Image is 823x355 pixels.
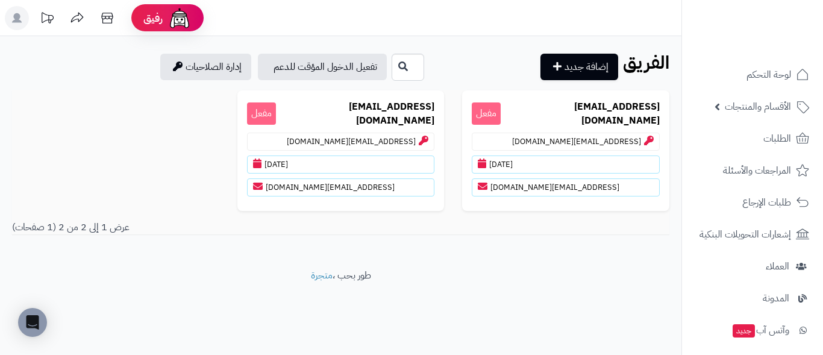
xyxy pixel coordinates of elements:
[725,98,791,115] span: الأقسام والمنتجات
[3,221,341,234] div: عرض 1 إلى 2 من 2 (1 صفحات)
[247,133,435,151] p: [EMAIL_ADDRESS][DOMAIN_NAME]
[763,290,789,307] span: المدونة
[167,6,192,30] img: ai-face.png
[731,322,789,339] span: وآتس آب
[689,156,816,185] a: المراجعات والأسئلة
[689,284,816,313] a: المدونة
[247,156,435,174] p: [DATE]
[472,156,660,174] p: [DATE]
[160,54,251,80] a: إدارة الصلاحيات
[237,90,445,211] a: [EMAIL_ADDRESS][DOMAIN_NAME] مفعل[EMAIL_ADDRESS][DOMAIN_NAME][DATE][EMAIL_ADDRESS][DOMAIN_NAME]
[472,102,501,125] span: مفعل
[501,100,660,128] b: [EMAIL_ADDRESS][DOMAIN_NAME]
[723,162,791,179] span: المراجعات والأسئلة
[311,268,333,283] a: متجرة
[763,130,791,147] span: الطلبات
[766,258,789,275] span: العملاء
[462,90,669,211] a: [EMAIL_ADDRESS][DOMAIN_NAME] مفعل[EMAIL_ADDRESS][DOMAIN_NAME][DATE][EMAIL_ADDRESS][DOMAIN_NAME]
[540,54,618,80] a: إضافة جديد
[247,178,435,196] p: [EMAIL_ADDRESS][DOMAIN_NAME]
[699,226,791,243] span: إشعارات التحويلات البنكية
[258,54,387,80] a: تفعيل الدخول المؤقت للدعم
[746,66,791,83] span: لوحة التحكم
[741,33,812,58] img: logo-2.png
[472,178,660,196] p: [EMAIL_ADDRESS][DOMAIN_NAME]
[247,102,276,125] span: مفعل
[689,124,816,153] a: الطلبات
[742,194,791,211] span: طلبات الإرجاع
[32,6,62,33] a: تحديثات المنصة
[689,60,816,89] a: لوحة التحكم
[733,324,755,338] span: جديد
[623,49,669,76] b: الفريق
[18,308,47,337] div: Open Intercom Messenger
[689,220,816,249] a: إشعارات التحويلات البنكية
[472,133,660,151] p: [EMAIL_ADDRESS][DOMAIN_NAME]
[689,252,816,281] a: العملاء
[689,188,816,217] a: طلبات الإرجاع
[143,11,163,25] span: رفيق
[689,316,816,345] a: وآتس آبجديد
[276,100,435,128] b: [EMAIL_ADDRESS][DOMAIN_NAME]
